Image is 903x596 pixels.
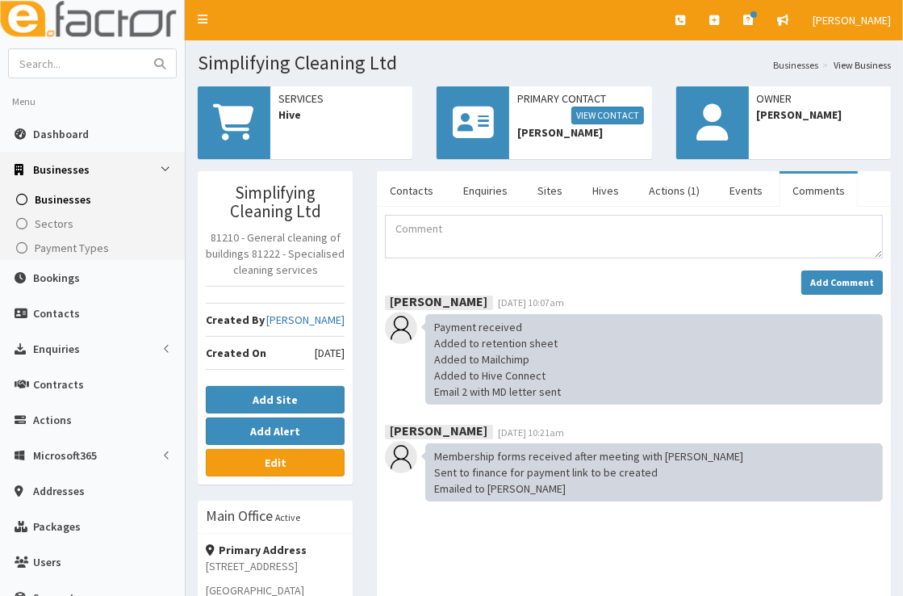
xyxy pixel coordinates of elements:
[33,484,85,498] span: Addresses
[35,216,73,231] span: Sectors
[250,424,300,439] b: Add Alert
[757,107,883,123] span: [PERSON_NAME]
[33,377,84,392] span: Contracts
[33,413,72,427] span: Actions
[33,342,80,356] span: Enquiries
[571,107,644,124] a: View Contact
[818,58,891,72] li: View Business
[425,443,883,502] div: Membership forms received after meeting with [PERSON_NAME] Sent to finance for payment link to be...
[33,555,61,569] span: Users
[517,90,643,124] span: Primary Contact
[390,423,487,439] b: [PERSON_NAME]
[717,174,775,208] a: Events
[206,183,345,220] h3: Simplifying Cleaning Ltd
[801,271,883,295] button: Add Comment
[206,313,265,327] b: Created By
[4,236,185,260] a: Payment Types
[773,58,818,72] a: Businesses
[757,90,883,107] span: Owner
[498,426,564,439] span: [DATE] 10:21am
[377,174,446,208] a: Contacts
[266,312,345,328] a: [PERSON_NAME]
[780,174,858,208] a: Comments
[253,392,298,407] b: Add Site
[579,174,632,208] a: Hives
[425,314,883,405] div: Payment received Added to retention sheet Added to Mailchimp Added to Hive Connect Email 2 with M...
[35,192,91,207] span: Businesses
[206,449,345,476] a: Edit
[4,187,185,212] a: Businesses
[33,306,80,321] span: Contacts
[35,241,109,255] span: Payment Types
[315,345,345,361] span: [DATE]
[206,229,345,278] p: 81210 - General cleaning of buildings 81222 - Specialised cleaning services
[33,271,80,285] span: Bookings
[385,215,883,258] textarea: Comment
[525,174,575,208] a: Sites
[278,90,404,107] span: Services
[33,448,97,463] span: Microsoft365
[33,162,90,177] span: Businesses
[206,346,266,360] b: Created On
[9,49,144,78] input: Search...
[275,511,300,523] small: Active
[636,174,713,208] a: Actions (1)
[206,543,307,557] strong: Primary Address
[390,293,487,309] b: [PERSON_NAME]
[265,455,286,470] b: Edit
[206,558,345,574] p: [STREET_ADDRESS]
[498,296,564,308] span: [DATE] 10:07am
[810,276,874,288] strong: Add Comment
[517,124,643,141] span: [PERSON_NAME]
[813,13,891,27] span: [PERSON_NAME]
[278,107,404,123] span: Hive
[33,519,81,534] span: Packages
[33,127,89,141] span: Dashboard
[198,52,891,73] h1: Simplifying Cleaning Ltd
[206,418,345,445] button: Add Alert
[4,212,185,236] a: Sectors
[450,174,520,208] a: Enquiries
[206,509,273,523] h3: Main Office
